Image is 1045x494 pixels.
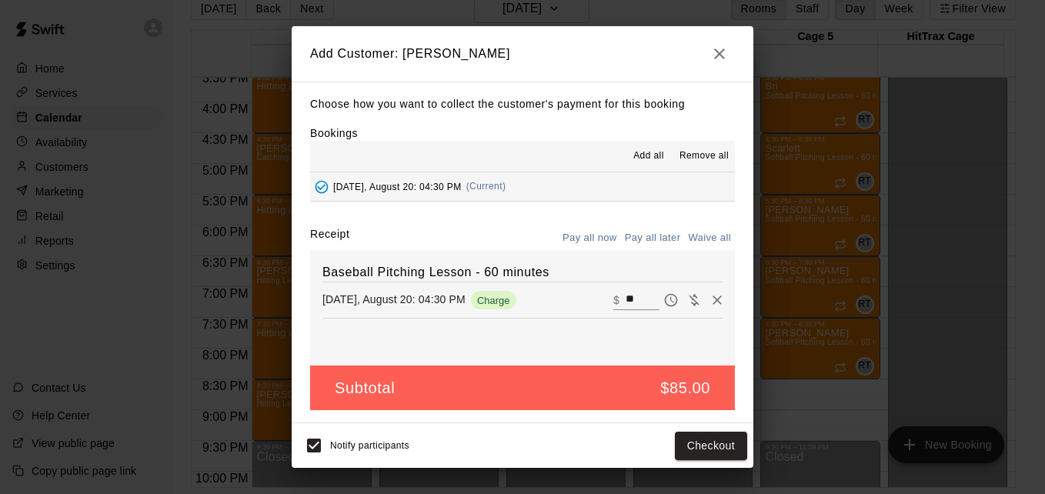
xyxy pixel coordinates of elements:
span: [DATE], August 20: 04:30 PM [333,181,462,192]
label: Bookings [310,127,358,139]
button: Remove [706,289,729,312]
button: Checkout [675,432,747,460]
button: Pay all later [621,226,685,250]
p: [DATE], August 20: 04:30 PM [322,292,466,307]
button: Add all [624,144,673,169]
span: Pay later [659,292,683,305]
span: (Current) [466,181,506,192]
p: $ [613,292,619,308]
button: Added - Collect Payment[DATE], August 20: 04:30 PM(Current) [310,172,735,201]
h5: $85.00 [660,378,710,399]
button: Remove all [673,144,735,169]
h2: Add Customer: [PERSON_NAME] [292,26,753,82]
span: Add all [633,149,664,164]
h6: Baseball Pitching Lesson - 60 minutes [322,262,723,282]
button: Pay all now [559,226,621,250]
button: Added - Collect Payment [310,175,333,199]
span: Waive payment [683,292,706,305]
button: Waive all [684,226,735,250]
p: Choose how you want to collect the customer's payment for this booking [310,95,735,114]
h5: Subtotal [335,378,395,399]
span: Notify participants [330,441,409,452]
label: Receipt [310,226,349,250]
span: Remove all [679,149,729,164]
span: Charge [471,295,516,306]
